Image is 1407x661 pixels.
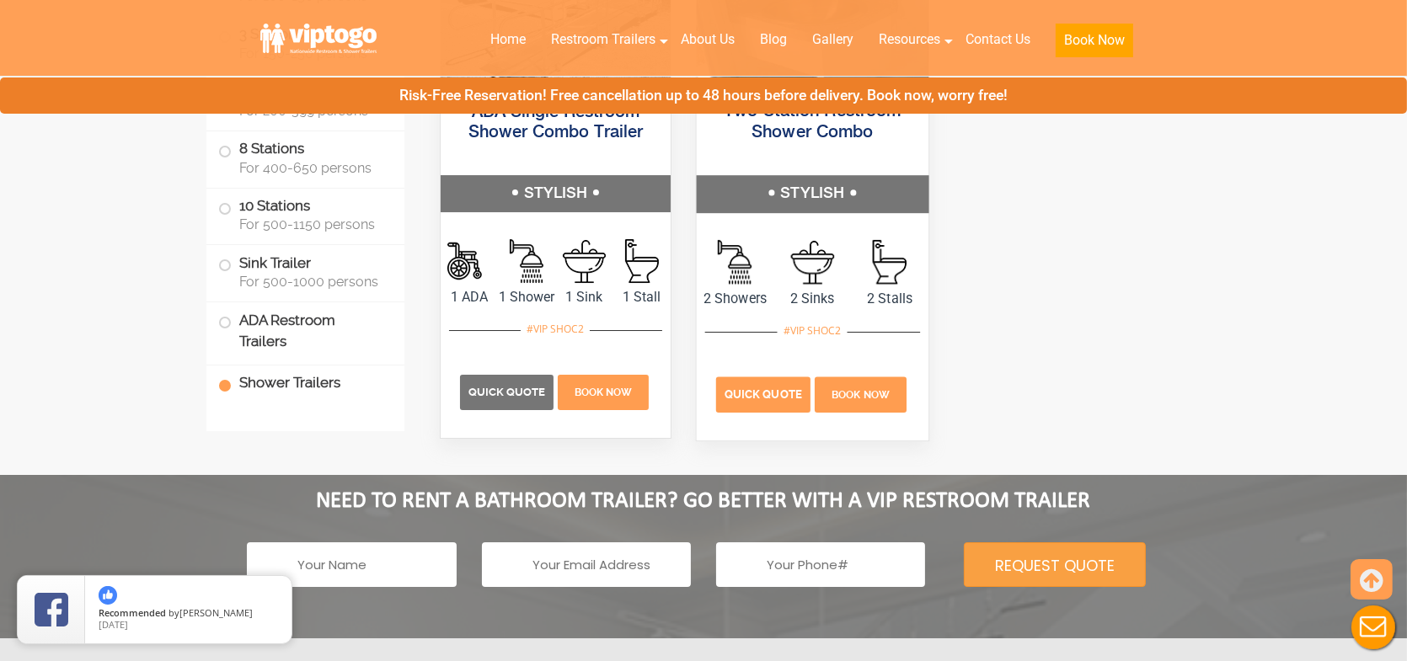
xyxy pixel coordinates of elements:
[247,542,456,587] input: Your Name
[613,287,670,307] span: 1 Stall
[696,289,773,309] span: 2 Showers
[851,289,928,309] span: 2 Stalls
[747,21,800,58] a: Blog
[99,618,128,631] span: [DATE]
[668,21,747,58] a: About Us
[1340,594,1407,661] button: Live Chat
[447,239,491,283] img: an icon of Shower
[716,386,813,402] a: Quick Quote
[498,287,555,307] span: 1 Shower
[800,21,866,58] a: Gallery
[179,606,253,619] span: [PERSON_NAME]
[99,606,166,619] span: Recommended
[218,188,393,240] label: 10 Stations
[812,386,908,402] a: Book Now
[521,318,590,340] div: #VIP SHOC2
[563,240,606,283] img: an icon of sink
[468,386,545,398] span: Quick Quote
[218,245,393,297] label: Sink Trailer
[555,287,613,307] span: 1 Sink
[99,608,278,620] span: by
[778,320,848,342] div: #VIP SHOC2
[832,389,890,401] span: Book Now
[725,388,802,401] span: Quick Quote
[218,302,393,360] label: ADA Restroom Trailers
[441,287,498,307] span: 1 ADA
[790,241,834,285] img: an icon of sink
[510,239,543,283] img: an icon of Shower
[218,131,393,183] label: 8 Stations
[441,175,671,212] h5: STYLISH
[773,288,851,308] span: 2 Sinks
[556,384,651,400] a: Book Now
[482,542,691,587] input: Your Email Address
[99,586,117,605] img: thumbs up icon
[1043,21,1146,67] a: Book Now
[239,274,384,290] span: For 500-1000 persons
[35,593,68,626] img: Review Rating
[239,159,384,175] span: For 400-650 persons
[866,21,953,58] a: Resources
[696,176,928,213] h5: STYLISH
[538,21,668,58] a: Restroom Trailers
[239,216,384,232] span: For 500-1150 persons
[718,240,752,285] img: an icon of Shower
[478,21,538,58] a: Home
[953,21,1043,58] a: Contact Us
[625,239,659,283] img: an icon of stall
[716,542,925,587] input: Your Phone#
[575,386,632,398] span: Book Now
[873,240,907,285] img: an icon of stall
[460,384,556,400] a: Quick Quote
[218,365,393,402] label: Shower Trailers
[964,542,1146,587] input: REQUEST QUOTE
[1056,24,1133,57] button: Book Now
